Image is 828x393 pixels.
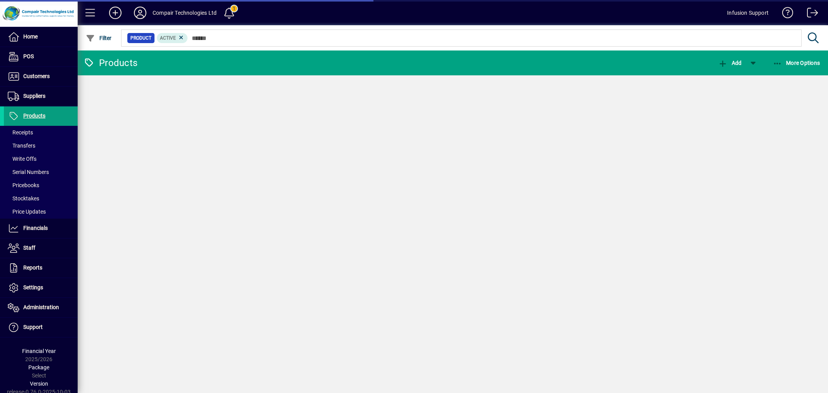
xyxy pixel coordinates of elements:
a: Write Offs [4,152,78,165]
button: More Options [771,56,822,70]
span: Pricebooks [8,182,39,188]
a: Stocktakes [4,192,78,205]
span: Add [718,60,741,66]
span: Customers [23,73,50,79]
button: Add [103,6,128,20]
a: Reports [4,258,78,278]
a: Customers [4,67,78,86]
a: Price Updates [4,205,78,218]
a: Serial Numbers [4,165,78,179]
span: Stocktakes [8,195,39,202]
span: Transfers [8,143,35,149]
span: Settings [23,284,43,290]
div: Products [83,57,137,69]
a: Logout [801,2,818,27]
span: Filter [86,35,112,41]
mat-chip: Activation Status: Active [157,33,188,43]
div: Compair Technologies Ltd [153,7,217,19]
span: Serial Numbers [8,169,49,175]
span: Home [23,33,38,40]
button: Profile [128,6,153,20]
span: Financials [23,225,48,231]
a: POS [4,47,78,66]
a: Settings [4,278,78,297]
span: Product [130,34,151,42]
span: Support [23,324,43,330]
a: Suppliers [4,87,78,106]
a: Support [4,318,78,337]
span: Financial Year [22,348,56,354]
span: Staff [23,245,35,251]
span: More Options [773,60,820,66]
span: Products [23,113,45,119]
a: Staff [4,238,78,258]
a: Receipts [4,126,78,139]
a: Administration [4,298,78,317]
a: Financials [4,219,78,238]
span: Package [28,364,49,370]
span: Suppliers [23,93,45,99]
button: Filter [84,31,114,45]
a: Pricebooks [4,179,78,192]
button: Add [716,56,743,70]
a: Knowledge Base [776,2,793,27]
span: Reports [23,264,42,271]
a: Home [4,27,78,47]
span: Price Updates [8,209,46,215]
span: Write Offs [8,156,36,162]
span: Version [30,381,48,387]
a: Transfers [4,139,78,152]
span: Active [160,35,176,41]
span: Administration [23,304,59,310]
span: Receipts [8,129,33,136]
div: Infusion Support [727,7,769,19]
span: POS [23,53,34,59]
